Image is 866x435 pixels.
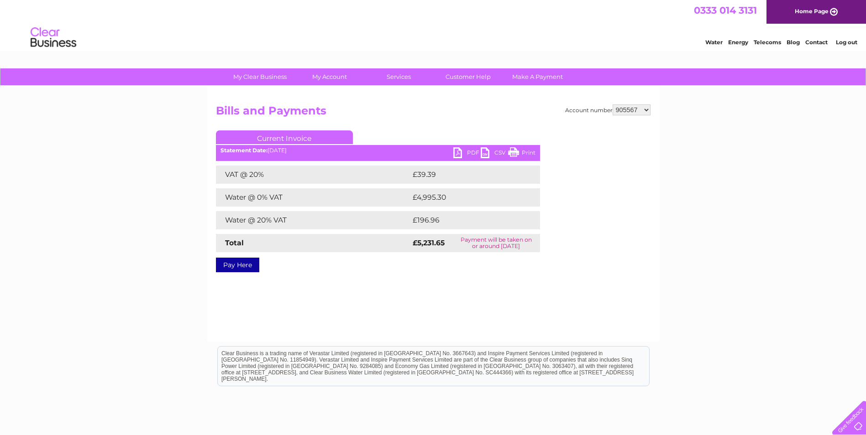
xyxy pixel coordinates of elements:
[413,238,445,247] strong: £5,231.65
[292,68,367,85] a: My Account
[220,147,268,154] b: Statement Date:
[216,166,410,184] td: VAT @ 20%
[508,147,535,161] a: Print
[216,211,410,229] td: Water @ 20% VAT
[452,234,540,252] td: Payment will be taken on or around [DATE]
[216,147,540,154] div: [DATE]
[410,166,522,184] td: £39.39
[216,188,410,207] td: Water @ 0% VAT
[500,68,575,85] a: Make A Payment
[216,258,259,272] a: Pay Here
[694,5,757,16] a: 0333 014 3131
[30,24,77,52] img: logo.png
[430,68,506,85] a: Customer Help
[216,104,651,122] h2: Bills and Payments
[410,188,526,207] td: £4,995.30
[453,147,481,161] a: PDF
[565,104,651,115] div: Account number
[705,39,723,46] a: Water
[222,68,298,85] a: My Clear Business
[728,39,748,46] a: Energy
[225,238,244,247] strong: Total
[836,39,857,46] a: Log out
[805,39,828,46] a: Contact
[410,211,524,229] td: £196.96
[361,68,436,85] a: Services
[216,130,353,144] a: Current Invoice
[218,5,649,44] div: Clear Business is a trading name of Verastar Limited (registered in [GEOGRAPHIC_DATA] No. 3667643...
[481,147,508,161] a: CSV
[787,39,800,46] a: Blog
[754,39,781,46] a: Telecoms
